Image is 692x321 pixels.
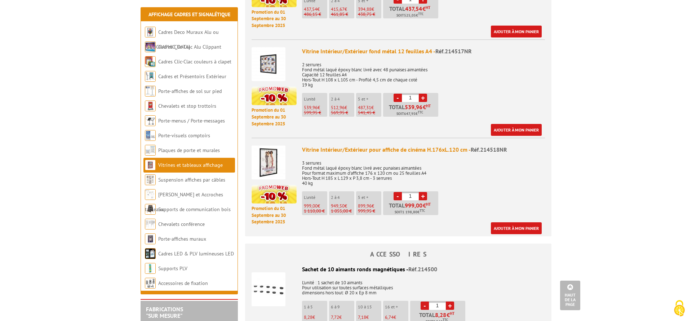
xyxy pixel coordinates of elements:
a: Porte-affiches muraux [158,236,206,242]
sup: TTC [418,12,423,16]
span: 7,18 [358,314,366,320]
a: + [446,302,454,310]
a: Porte-visuels comptoirs [158,132,210,139]
p: € [304,7,327,12]
img: Supports PLV [145,263,156,274]
sup: HT [426,5,430,10]
span: 899,96 [358,203,372,209]
p: 486,15 € [304,12,327,17]
span: 999,00 [304,203,318,209]
img: promotion [252,86,297,105]
a: Cadres Deco Muraux Alu ou [GEOGRAPHIC_DATA] [145,29,219,50]
span: 394,88 [358,6,372,12]
span: 6,74 [385,314,394,320]
img: Cimaises et Accroches tableaux [145,189,156,200]
a: Ajouter à mon panier [491,124,542,136]
img: Vitrine Intérieur/Extérieur pour affiche de cinéma H.176xL.120 cm [252,146,285,179]
p: 1 110,00 € [304,209,327,214]
p: € [331,315,354,320]
span: 539,96 [405,104,423,110]
p: 1 055,00 € [331,209,354,214]
img: Cadres LED & PLV lumineuses LED [145,248,156,259]
p: 10 à 15 [358,304,381,309]
img: Porte-menus / Porte-messages [145,115,156,126]
img: Suspension affiches par câbles [145,174,156,185]
img: Cadres Deco Muraux Alu ou Bois [145,27,156,37]
div: Sachet de 10 aimants ronds magnétiques - [252,265,545,273]
h4: ACCESSOIRES [245,251,551,258]
p: Promotion du 01 Septembre au 30 Septembre 2025 [252,205,297,226]
div: Vitrine Intérieur/Extérieur pour affiche de cinéma H.176xL.120 cm - [302,146,545,154]
span: Réf.214500 [408,266,437,273]
span: 7,72 [331,314,339,320]
a: - [394,192,402,200]
a: Porte-menus / Porte-messages [158,117,225,124]
p: € [304,204,327,209]
img: Chevalets et stop trottoirs [145,101,156,111]
p: 569,95 € [331,110,354,115]
p: 1 à 5 [304,304,327,309]
a: Ajouter à mon panier [491,26,542,37]
a: Cadres Clic-Clac couleurs à clapet [158,58,231,65]
img: Vitrine Intérieur/Extérieur fond métal 12 feuilles A4 [252,47,285,81]
img: Cookies (fenêtre modale) [670,299,688,317]
p: € [385,315,408,320]
p: € [358,315,381,320]
a: Chevalets conférence [158,221,205,227]
img: Sachet de 10 aimants ronds magnétiques [252,272,285,306]
sup: TTC [420,209,425,213]
sup: HT [450,311,454,316]
a: Plaques de porte et murales [158,147,220,153]
a: [PERSON_NAME] et Accroches tableaux [145,191,223,213]
img: Porte-affiches de sol sur pied [145,86,156,97]
a: Supports PLV [158,265,187,272]
p: 541,45 € [358,110,381,115]
div: Vitrine Intérieur/Extérieur fond métal 12 feuilles A4 - [302,47,545,55]
p: Promotion du 01 Septembre au 30 Septembre 2025 [252,9,297,29]
span: € [435,312,454,318]
img: promotion [252,185,297,204]
span: € [422,6,426,12]
span: 8,28 [435,312,447,318]
span: 525,05 [404,13,416,18]
img: Accessoires de fixation [145,278,156,289]
a: Suspension affiches par câbles [158,177,225,183]
sup: HT [426,103,431,108]
p: 6 à 9 [331,304,354,309]
p: 461,85 € [331,12,354,17]
p: Total [385,6,438,18]
sup: HT [426,202,431,207]
p: 999,95 € [358,209,381,214]
p: € [331,105,354,110]
p: 2 à 4 [331,97,354,102]
a: Cadres et Présentoirs Extérieur [158,73,226,80]
p: € [358,105,381,110]
span: € [423,104,426,110]
p: € [304,315,327,320]
a: Supports de communication bois [158,206,231,213]
p: Promotion du 01 Septembre au 30 Septembre 2025 [252,107,297,127]
a: Cadres Clic-Clac Alu Clippant [158,44,221,50]
p: 5 et + [358,195,381,200]
span: Soit € [395,209,425,215]
img: Porte-visuels comptoirs [145,130,156,141]
span: 949,50 [331,203,345,209]
p: 16 et + [385,304,408,309]
img: Porte-affiches muraux [145,233,156,244]
span: 999,00 [405,202,423,208]
p: € [304,105,327,110]
a: - [394,94,402,102]
p: 5 et + [358,97,381,102]
span: 1 198,80 [402,209,417,215]
a: - [421,302,429,310]
p: L'unité [304,195,327,200]
a: Haut de la page [560,281,580,310]
span: Soit € [396,13,423,18]
p: € [331,204,354,209]
p: € [358,204,381,209]
p: Total [385,202,438,215]
p: Total [385,104,438,117]
span: Réf.214517NR [435,48,472,55]
span: 539,96 [304,104,318,111]
p: € [358,7,381,12]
